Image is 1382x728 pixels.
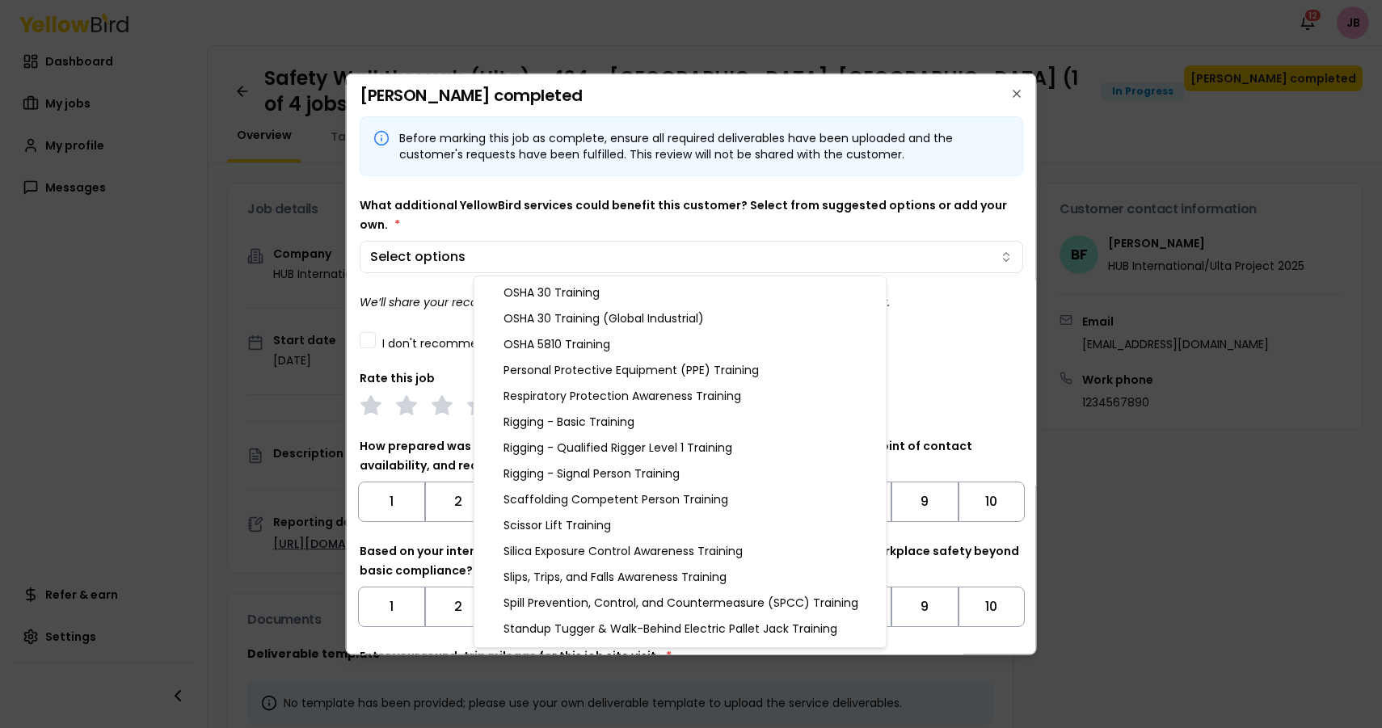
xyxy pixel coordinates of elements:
[478,383,883,409] div: Respiratory Protection Awareness Training
[478,512,883,538] div: Scissor Lift Training
[478,590,883,616] div: Spill Prevention, Control, and Countermeasure (SPCC) Training
[478,331,883,357] div: OSHA 5810 Training
[478,616,883,642] div: Standup Tugger & Walk-Behind Electric Pallet Jack Training
[478,280,883,305] div: OSHA 30 Training
[478,642,883,667] div: Telehandler/Telescopic Forklift Training
[478,486,883,512] div: Scaffolding Competent Person Training
[478,435,883,461] div: Rigging - Qualified Rigger Level 1 Training
[478,305,883,331] div: OSHA 30 Training (Global Industrial)
[478,538,883,564] div: Silica Exposure Control Awareness Training
[478,461,883,486] div: Rigging - Signal Person Training
[478,409,883,435] div: Rigging - Basic Training
[478,564,883,590] div: Slips, Trips, and Falls Awareness Training
[478,357,883,383] div: Personal Protective Equipment (PPE) Training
